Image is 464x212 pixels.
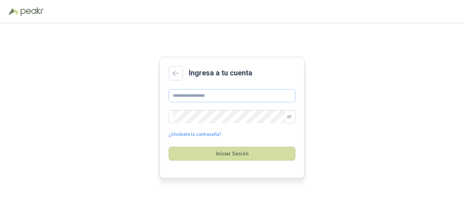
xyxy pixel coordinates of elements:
img: Peakr [20,7,43,16]
a: ¿Olvidaste tu contraseña? [169,131,221,138]
img: Logo [9,8,19,15]
h2: Ingresa a tu cuenta [189,67,252,79]
span: eye-invisible [287,115,291,119]
button: Iniciar Sesión [169,147,295,161]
